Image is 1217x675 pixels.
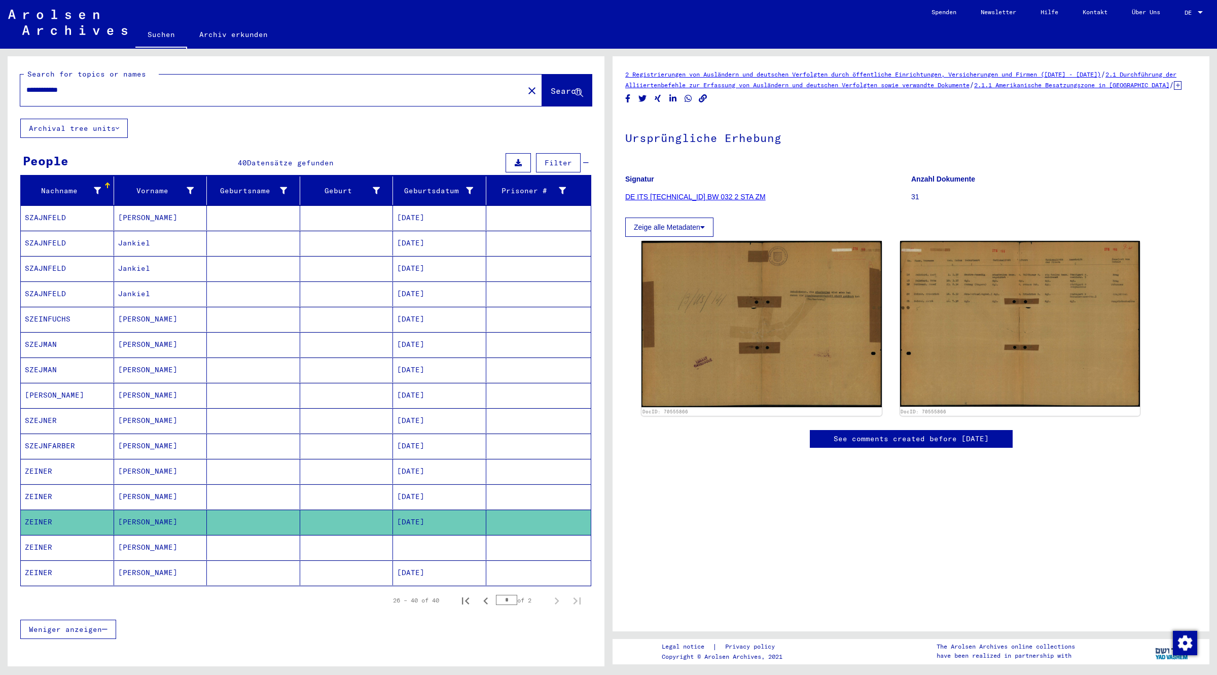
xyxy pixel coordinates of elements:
mat-cell: [PERSON_NAME] [114,560,207,585]
a: 2.1.1 Amerikanische Besatzungszone in [GEOGRAPHIC_DATA] [974,81,1169,89]
mat-cell: SZEJNFARBER [21,434,114,458]
mat-cell: [PERSON_NAME] [114,332,207,357]
div: Vorname [118,183,207,199]
mat-cell: [PERSON_NAME] [114,383,207,408]
a: DE ITS [TECHNICAL_ID] BW 032 2 STA ZM [625,193,766,201]
button: Share on LinkedIn [668,92,678,105]
button: Next page [547,590,567,611]
button: Copy link [698,92,708,105]
mat-cell: SZAJNFELD [21,281,114,306]
mat-cell: [PERSON_NAME] [114,484,207,509]
mat-cell: Jankiel [114,281,207,306]
a: DocID: 70555866 [901,409,946,414]
button: Archival tree units [20,119,128,138]
a: DocID: 70555866 [642,409,688,414]
div: People [23,152,68,170]
div: Nachname [25,186,101,196]
img: Arolsen_neg.svg [8,10,127,35]
mat-cell: [DATE] [393,358,486,382]
mat-cell: [PERSON_NAME] [114,510,207,535]
mat-cell: [DATE] [393,307,486,332]
button: Share on WhatsApp [683,92,694,105]
mat-cell: Jankiel [114,256,207,281]
mat-cell: [PERSON_NAME] [21,383,114,408]
div: Geburtsdatum [397,186,473,196]
p: The Arolsen Archives online collections [937,642,1075,651]
div: 26 – 40 of 40 [393,596,439,605]
mat-cell: SZEJMAN [21,358,114,382]
span: Weniger anzeigen [29,625,102,634]
div: of 2 [496,595,547,605]
button: Filter [536,153,581,172]
span: Search [551,86,581,96]
button: Clear [522,80,542,100]
mat-cell: ZEINER [21,459,114,484]
div: Geburt‏ [304,186,380,196]
div: Nachname [25,183,114,199]
mat-cell: [DATE] [393,560,486,585]
mat-cell: SZAJNFELD [21,256,114,281]
mat-cell: [DATE] [393,256,486,281]
mat-cell: [DATE] [393,281,486,306]
div: Prisoner # [490,183,579,199]
a: Legal notice [662,642,712,652]
mat-cell: [DATE] [393,484,486,509]
span: DE [1185,9,1196,16]
span: / [970,80,974,89]
mat-cell: ZEINER [21,535,114,560]
button: Share on Xing [653,92,663,105]
mat-cell: SZAJNFELD [21,205,114,230]
mat-label: Search for topics or names [27,69,146,79]
button: Weniger anzeigen [20,620,116,639]
mat-cell: Jankiel [114,231,207,256]
b: Anzahl Dokumente [911,175,975,183]
mat-cell: [DATE] [393,231,486,256]
img: yv_logo.png [1153,638,1191,664]
button: First page [455,590,476,611]
mat-cell: [DATE] [393,332,486,357]
mat-cell: [DATE] [393,408,486,433]
mat-cell: [PERSON_NAME] [114,408,207,433]
mat-cell: [DATE] [393,510,486,535]
h1: Ursprüngliche Erhebung [625,115,1197,159]
a: 2 Registrierungen von Ausländern und deutschen Verfolgten durch öffentliche Einrichtungen, Versic... [625,70,1101,78]
p: 31 [911,192,1197,202]
mat-cell: SZEINFUCHS [21,307,114,332]
mat-cell: ZEINER [21,484,114,509]
div: Geburtsdatum [397,183,486,199]
img: Zustimmung ändern [1173,631,1197,655]
mat-cell: SZEJMAN [21,332,114,357]
button: Share on Twitter [637,92,648,105]
img: 001.jpg [641,241,882,407]
p: Copyright © Arolsen Archives, 2021 [662,652,787,661]
div: | [662,642,787,652]
div: Geburtsname [211,183,300,199]
mat-header-cell: Geburtsdatum [393,176,486,205]
span: Filter [545,158,572,167]
mat-cell: ZEINER [21,560,114,585]
p: have been realized in partnership with [937,651,1075,660]
mat-cell: ZEINER [21,510,114,535]
mat-cell: [DATE] [393,434,486,458]
a: See comments created before [DATE] [834,434,989,444]
div: Geburt‏ [304,183,393,199]
mat-cell: [PERSON_NAME] [114,434,207,458]
mat-cell: [PERSON_NAME] [114,205,207,230]
button: Last page [567,590,587,611]
span: / [1101,69,1105,79]
button: Search [542,75,592,106]
mat-cell: [PERSON_NAME] [114,358,207,382]
span: 40 [238,158,247,167]
mat-cell: [PERSON_NAME] [114,459,207,484]
mat-header-cell: Nachname [21,176,114,205]
b: Signatur [625,175,654,183]
a: Archiv erkunden [187,22,280,47]
mat-cell: [PERSON_NAME] [114,307,207,332]
a: Suchen [135,22,187,49]
mat-cell: SZEJNER [21,408,114,433]
span: / [1169,80,1174,89]
mat-cell: [DATE] [393,383,486,408]
mat-header-cell: Geburtsname [207,176,300,205]
button: Previous page [476,590,496,611]
mat-header-cell: Vorname [114,176,207,205]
